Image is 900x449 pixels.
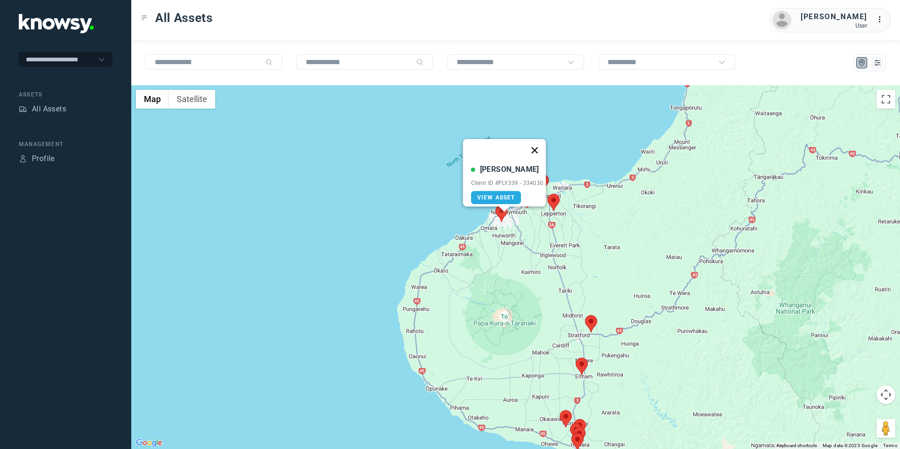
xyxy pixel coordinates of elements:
[416,59,424,66] div: Search
[32,103,66,115] div: All Assets
[155,9,213,26] span: All Assets
[169,90,215,109] button: Show satellite imagery
[877,419,895,438] button: Drag Pegman onto the map to open Street View
[772,11,791,29] img: avatar.png
[877,90,895,109] button: Toggle fullscreen view
[19,105,27,113] div: Assets
[777,442,817,449] button: Keyboard shortcuts
[877,16,886,23] tspan: ...
[523,139,546,162] button: Close
[141,15,148,21] div: Toggle Menu
[873,59,882,67] div: List
[801,11,867,22] div: [PERSON_NAME]
[19,153,55,164] a: ProfileProfile
[134,437,165,449] img: Google
[136,90,169,109] button: Show street map
[477,194,515,201] span: View Asset
[823,443,877,448] span: Map data ©2025 Google
[19,90,112,99] div: Assets
[19,155,27,163] div: Profile
[877,385,895,404] button: Map camera controls
[480,164,539,175] div: [PERSON_NAME]
[19,14,94,33] img: Application Logo
[877,14,888,27] div: :
[883,443,897,448] a: Terms (opens in new tab)
[19,140,112,148] div: Management
[471,180,544,186] div: Client ID #PLY339 - 334030
[19,103,66,115] a: AssetsAll Assets
[858,59,866,67] div: Map
[471,191,521,204] a: View Asset
[877,14,888,25] div: :
[265,59,273,66] div: Search
[134,437,165,449] a: Open this area in Google Maps (opens a new window)
[32,153,55,164] div: Profile
[801,22,867,29] div: User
